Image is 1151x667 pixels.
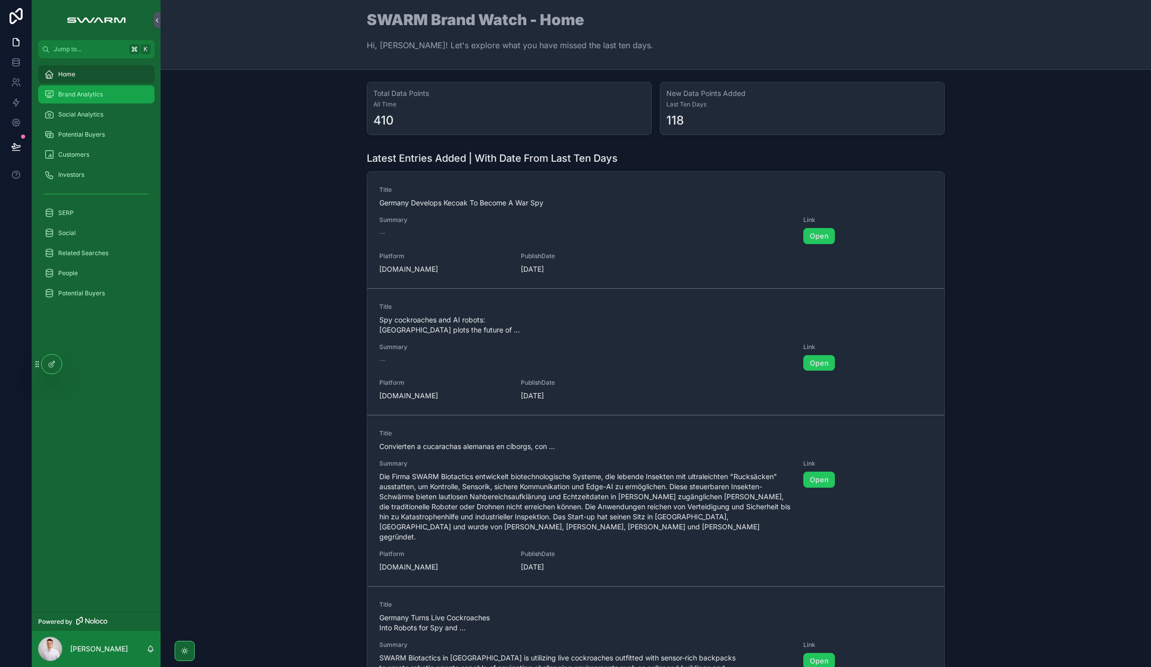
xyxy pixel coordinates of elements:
span: [DOMAIN_NAME] [379,264,509,274]
span: SERP [58,209,74,217]
span: Spy cockroaches and AI robots: [GEOGRAPHIC_DATA] plots the future of ... [379,315,555,335]
span: Jump to... [54,45,125,53]
img: App logo [62,12,130,28]
h3: Total Data Points [373,88,645,98]
span: Germany Turns Live Cockroaches Into Robots for Spy and ... [379,613,555,633]
a: TitleConvierten a cucarachas alemanas en cíborgs, con ...SummaryDie Firma SWARM Biotactics entwic... [367,415,944,586]
span: Link [803,216,933,224]
span: Home [58,70,75,78]
p: Hi, [PERSON_NAME]! Let's explore what you have missed the last ten days. [367,39,653,51]
a: Open [803,228,835,244]
a: TitleSpy cockroaches and AI robots: [GEOGRAPHIC_DATA] plots the future of ...Summary--LinkOpenPla... [367,288,944,415]
span: Title [379,429,555,437]
span: Brand Analytics [58,90,103,98]
span: PublishDate [521,550,650,558]
span: Social [58,229,76,237]
span: Potential Buyers [58,289,105,297]
span: Convierten a cucarachas alemanas en cíborgs, con ... [379,441,555,452]
span: Potential Buyers [58,131,105,139]
span: Powered by [38,618,72,626]
span: Platform [379,252,509,260]
span: [DOMAIN_NAME] [379,391,509,401]
a: People [38,264,155,282]
span: [DATE] [521,391,650,401]
h1: SWARM Brand Watch - Home [367,12,653,27]
a: Related Searches [38,244,155,262]
span: Summary [379,460,791,468]
span: Title [379,186,555,194]
span: Germany Develops Kecoak To Become A War Spy [379,198,555,208]
span: Social Analytics [58,110,103,119]
span: Link [803,460,933,468]
div: scrollable content [32,58,161,315]
span: -- [379,355,385,365]
span: All Time [373,100,645,108]
span: Title [379,601,555,609]
a: Potential Buyers [38,126,155,144]
a: Social [38,224,155,242]
span: People [58,269,78,277]
h1: Latest Entries Added | With Date From Last Ten Days [367,151,618,165]
h3: New Data Points Added [666,88,938,98]
span: Platform [379,379,509,387]
span: Investors [58,171,84,179]
a: Powered by [32,612,161,631]
a: Social Analytics [38,105,155,124]
span: [DATE] [521,562,650,572]
span: Die Firma SWARM Biotactics entwickelt biotechnologische Systeme, die lebende Insekten mit ultrale... [379,472,791,542]
span: K [141,45,150,53]
span: PublishDate [521,252,650,260]
button: Jump to...K [38,40,155,58]
a: SERP [38,204,155,222]
div: 118 [666,113,684,129]
span: Related Searches [58,249,108,257]
p: [PERSON_NAME] [70,644,128,654]
a: Open [803,355,835,371]
span: Link [803,343,933,351]
span: [DOMAIN_NAME] [379,562,509,572]
span: Last Ten Days [666,100,938,108]
span: Summary [379,343,791,351]
a: Potential Buyers [38,284,155,302]
span: Platform [379,550,509,558]
span: Link [803,641,933,649]
a: Open [803,472,835,488]
div: 410 [373,113,394,129]
span: -- [379,228,385,238]
span: PublishDate [521,379,650,387]
a: Investors [38,166,155,184]
a: Brand Analytics [38,85,155,103]
span: Summary [379,641,791,649]
span: Summary [379,216,791,224]
span: Title [379,303,555,311]
a: Home [38,65,155,83]
a: TitleGermany Develops Kecoak To Become A War SpySummary--LinkOpenPlatform[DOMAIN_NAME]PublishDate... [367,172,944,288]
span: [DATE] [521,264,650,274]
span: Customers [58,151,89,159]
a: Customers [38,146,155,164]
